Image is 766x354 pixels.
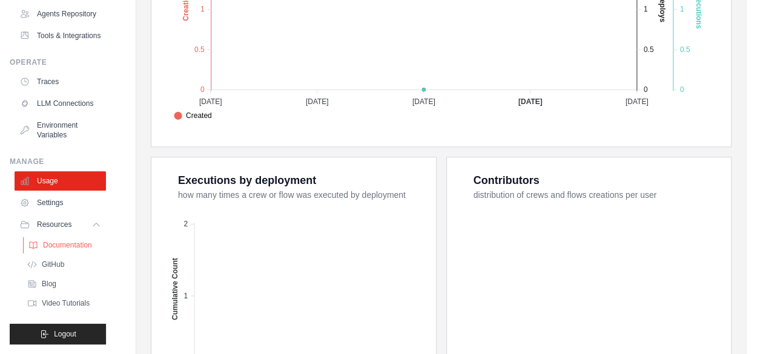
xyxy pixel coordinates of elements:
[15,72,106,91] a: Traces
[42,260,64,269] span: GitHub
[518,97,543,106] tspan: [DATE]
[183,220,188,228] tspan: 2
[15,215,106,234] button: Resources
[680,85,684,94] tspan: 0
[474,172,540,189] div: Contributors
[626,97,649,106] tspan: [DATE]
[15,171,106,191] a: Usage
[22,275,106,292] a: Blog
[200,5,205,13] tspan: 1
[178,172,316,189] div: Executions by deployment
[306,97,329,106] tspan: [DATE]
[680,5,684,13] tspan: 1
[42,279,56,289] span: Blog
[22,295,106,312] a: Video Tutorials
[15,4,106,24] a: Agents Repository
[474,189,717,201] dt: distribution of crews and flows creations per user
[183,292,188,300] tspan: 1
[23,237,107,254] a: Documentation
[174,110,212,121] span: Created
[22,256,106,273] a: GitHub
[200,85,205,94] tspan: 0
[15,94,106,113] a: LLM Connections
[54,329,76,339] span: Logout
[199,97,222,106] tspan: [DATE]
[644,5,648,13] tspan: 1
[10,157,106,166] div: Manage
[10,57,106,67] div: Operate
[644,45,654,54] tspan: 0.5
[15,193,106,212] a: Settings
[15,26,106,45] a: Tools & Integrations
[171,258,179,320] text: Cumulative Count
[680,45,690,54] tspan: 0.5
[178,189,421,201] dt: how many times a crew or flow was executed by deployment
[42,298,90,308] span: Video Tutorials
[10,324,106,344] button: Logout
[194,45,205,54] tspan: 0.5
[15,116,106,145] a: Environment Variables
[37,220,71,229] span: Resources
[644,85,648,94] tspan: 0
[43,240,92,250] span: Documentation
[412,97,435,106] tspan: [DATE]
